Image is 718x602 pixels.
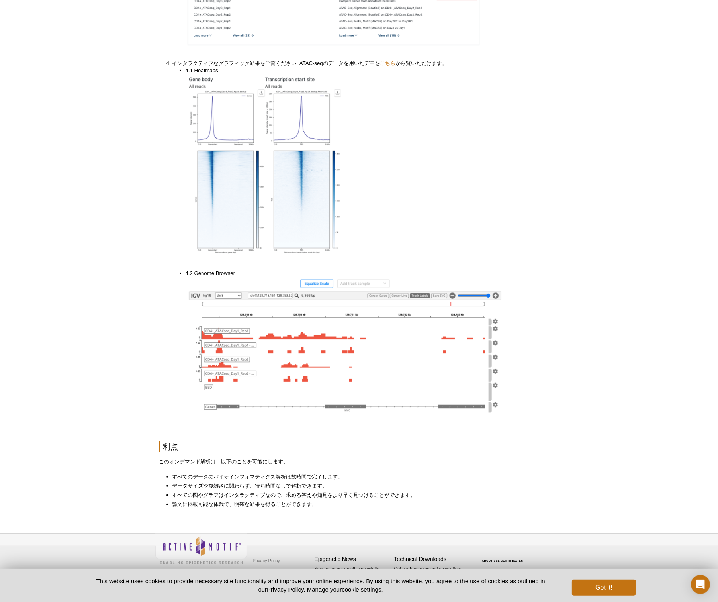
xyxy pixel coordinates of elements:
img: Basepair genome browser data [186,277,504,416]
p: This website uses cookies to provide necessary site functionality and improve your online experie... [82,577,559,594]
a: Terms & Conditions [251,567,293,578]
h4: Technical Downloads [394,556,470,563]
li: 4.2 Genome Browser [186,270,551,426]
li: インタラクティブなグラフィック結果をご覧ください! ATAC-seqのデータを用いたデモを から覧いただけます。 [172,60,551,426]
li: すべてのデータのバイオインフォマティクス解析は数時間で完了します。 [172,473,551,480]
table: Click to Verify - This site chose Symantec SSL for secure e-commerce and confidential communicati... [474,548,534,565]
h2: 利点 [159,441,559,452]
a: Privacy Policy [251,555,282,567]
p: Sign up for our monthly newsletter highlighting recent publications in the field of epigenetics. [315,565,390,592]
h4: Epigenetic News [315,556,390,563]
a: Privacy Policy [267,586,303,593]
li: 論文に掲載可能な体裁で、明確な結果を得ることができます。 [172,501,551,508]
a: こちら [380,60,395,67]
li: 4.1 Heatmaps [186,67,551,268]
img: Active Motif, [155,534,247,566]
img: Basepair heatmap data [186,74,345,258]
div: Open Intercom Messenger [691,575,710,594]
p: このオンデマンド解析は、以下のことを可能にします。 [159,458,559,465]
li: すべての図やグラフはインタラクティブなので、求める答えや知見をより早く見つけることができます。 [172,492,551,499]
button: Got it! [572,580,636,596]
a: ABOUT SSL CERTIFICATES [482,559,523,562]
p: Get our brochures and newsletters, or request them by mail. [394,565,470,586]
button: cookie settings [342,586,381,593]
li: データサイズや複雑さに関わらず、待ち時間なしで解析できます。 [172,482,551,490]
